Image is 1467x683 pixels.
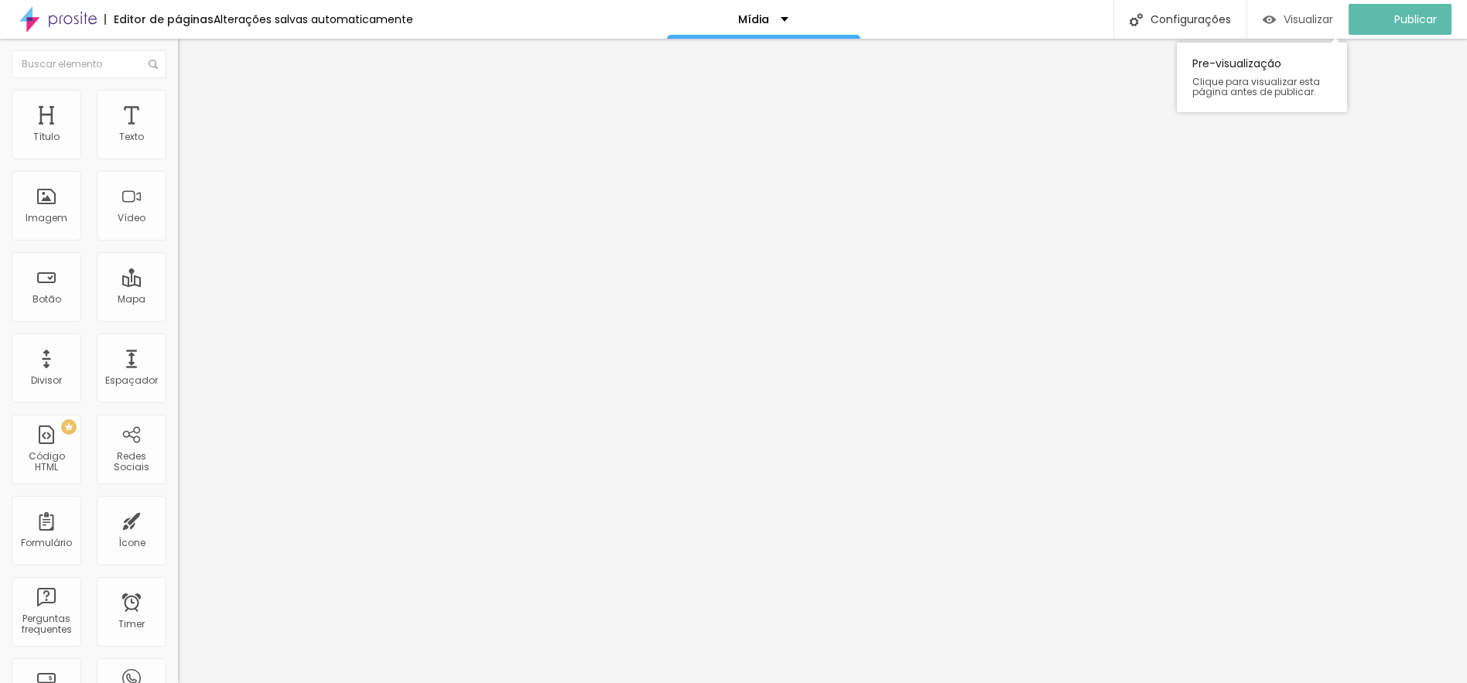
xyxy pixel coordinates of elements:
[15,451,77,473] div: Código HTML
[31,375,62,386] div: Divisor
[149,60,158,69] img: Icone
[118,213,145,224] div: Vídeo
[32,294,61,305] div: Botão
[12,50,166,78] input: Buscar elemento
[1263,13,1276,26] img: view-1.svg
[1130,13,1143,26] img: Icone
[178,39,1467,683] iframe: Editor
[21,538,72,548] div: Formulário
[1284,13,1333,26] span: Visualizar
[33,131,60,142] div: Título
[104,14,214,25] div: Editor de páginas
[1394,13,1437,26] span: Publicar
[26,213,67,224] div: Imagem
[1247,4,1349,35] button: Visualizar
[105,375,158,386] div: Espaçador
[119,131,144,142] div: Texto
[118,538,145,548] div: Ícone
[15,613,77,636] div: Perguntas frequentes
[118,619,145,630] div: Timer
[1349,4,1452,35] button: Publicar
[1177,43,1347,112] div: Pre-visualização
[118,294,145,305] div: Mapa
[1192,77,1332,97] span: Clique para visualizar esta página antes de publicar.
[738,14,769,25] p: Mídia
[101,451,162,473] div: Redes Sociais
[214,14,413,25] div: Alterações salvas automaticamente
